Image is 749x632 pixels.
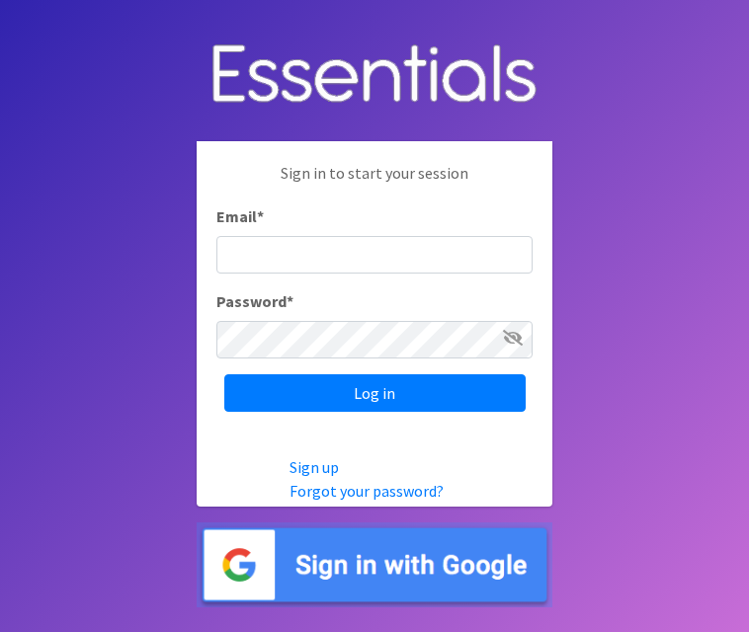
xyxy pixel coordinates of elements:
[197,522,552,608] img: Sign in with Google
[216,161,533,204] p: Sign in to start your session
[290,457,339,477] a: Sign up
[197,25,552,126] img: Human Essentials
[216,289,293,313] label: Password
[287,291,293,311] abbr: required
[257,206,264,226] abbr: required
[224,374,526,412] input: Log in
[290,481,444,501] a: Forgot your password?
[216,204,264,228] label: Email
